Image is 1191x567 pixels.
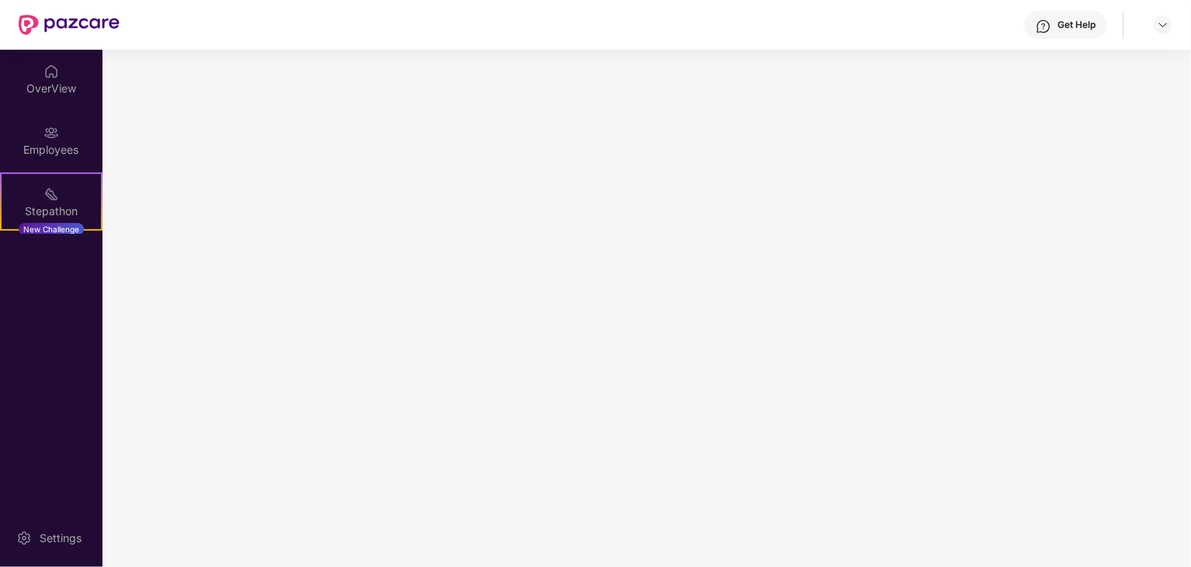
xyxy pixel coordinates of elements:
div: New Challenge [19,223,84,235]
img: svg+xml;base64,PHN2ZyBpZD0iU2V0dGluZy0yMHgyMCIgeG1sbnM9Imh0dHA6Ly93d3cudzMub3JnLzIwMDAvc3ZnIiB3aW... [16,530,32,546]
img: svg+xml;base64,PHN2ZyBpZD0iSG9tZSIgeG1sbnM9Imh0dHA6Ly93d3cudzMub3JnLzIwMDAvc3ZnIiB3aWR0aD0iMjAiIG... [43,64,59,79]
img: New Pazcare Logo [19,15,120,35]
img: svg+xml;base64,PHN2ZyB4bWxucz0iaHR0cDovL3d3dy53My5vcmcvMjAwMC9zdmciIHdpZHRoPSIyMSIgaGVpZ2h0PSIyMC... [43,186,59,202]
div: Get Help [1057,19,1096,31]
div: Settings [35,530,86,546]
img: svg+xml;base64,PHN2ZyBpZD0iRW1wbG95ZWVzIiB4bWxucz0iaHR0cDovL3d3dy53My5vcmcvMjAwMC9zdmciIHdpZHRoPS... [43,125,59,141]
img: svg+xml;base64,PHN2ZyBpZD0iSGVscC0zMngzMiIgeG1sbnM9Imh0dHA6Ly93d3cudzMub3JnLzIwMDAvc3ZnIiB3aWR0aD... [1036,19,1051,34]
div: Stepathon [2,203,101,219]
img: svg+xml;base64,PHN2ZyBpZD0iRHJvcGRvd24tMzJ4MzIiIHhtbG5zPSJodHRwOi8vd3d3LnczLm9yZy8yMDAwL3N2ZyIgd2... [1157,19,1169,31]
